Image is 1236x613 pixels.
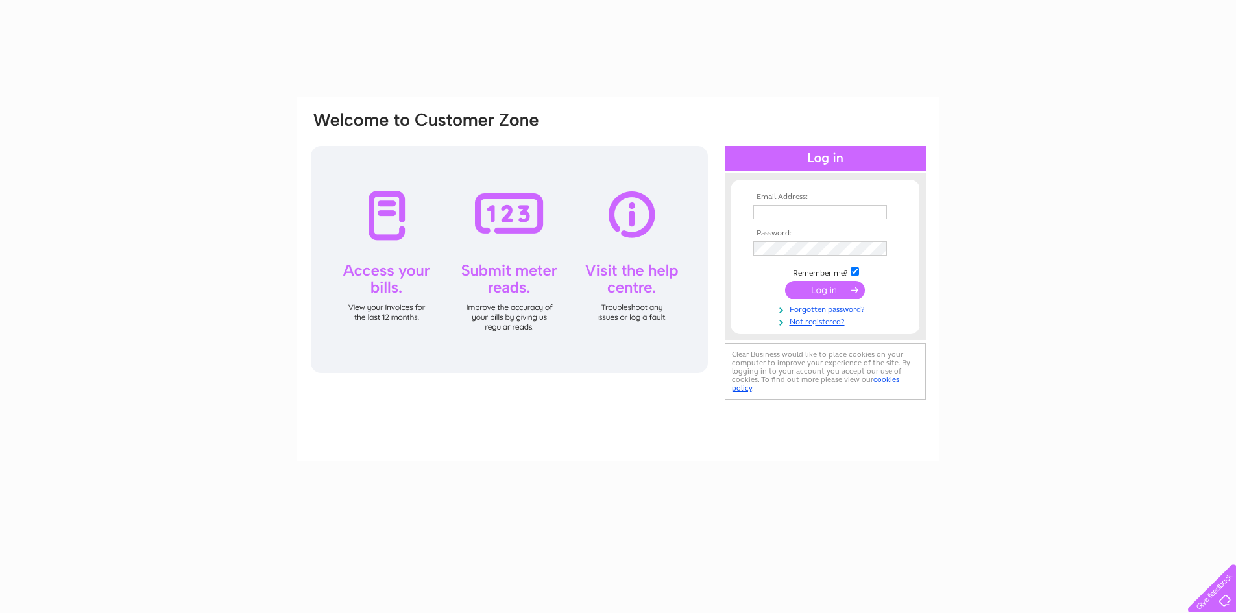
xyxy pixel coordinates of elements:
[785,281,865,299] input: Submit
[753,315,901,327] a: Not registered?
[732,375,899,392] a: cookies policy
[753,302,901,315] a: Forgotten password?
[750,229,901,238] th: Password:
[750,265,901,278] td: Remember me?
[725,343,926,400] div: Clear Business would like to place cookies on your computer to improve your experience of the sit...
[750,193,901,202] th: Email Address:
